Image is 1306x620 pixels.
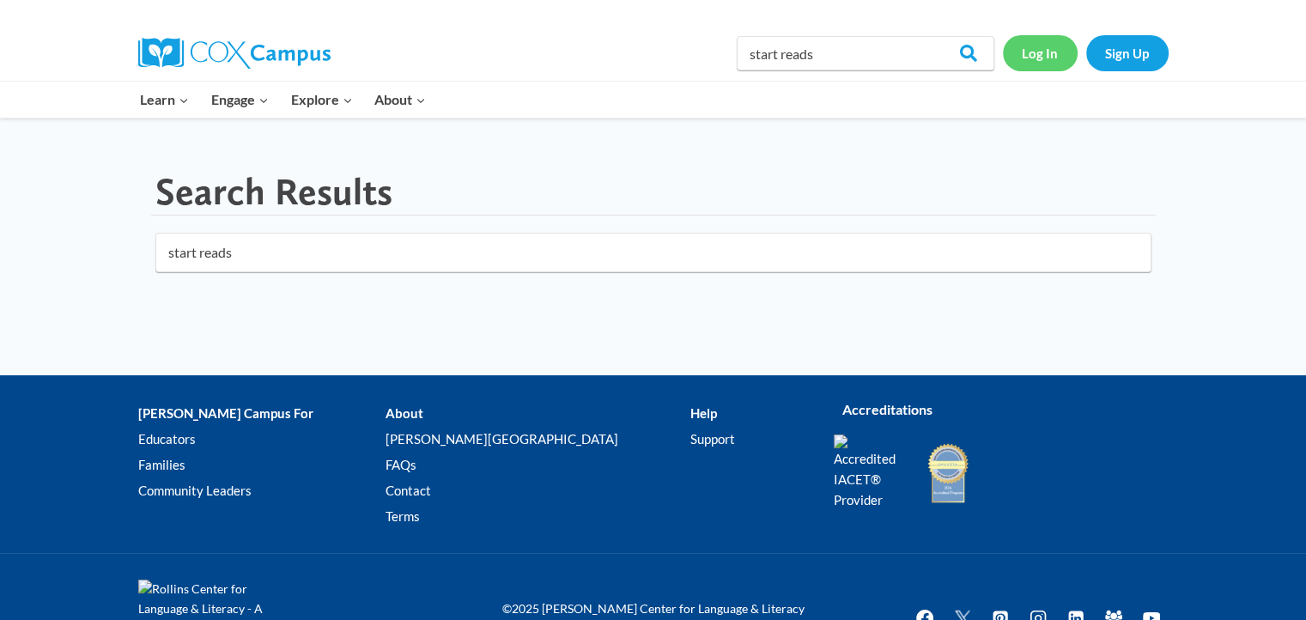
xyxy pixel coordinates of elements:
[1086,35,1169,70] a: Sign Up
[363,82,437,118] button: Child menu of About
[386,453,690,478] a: FAQs
[138,427,386,453] a: Educators
[138,478,386,504] a: Community Leaders
[200,82,280,118] button: Child menu of Engage
[386,478,690,504] a: Contact
[737,36,994,70] input: Search Cox Campus
[130,82,437,118] nav: Primary Navigation
[834,435,907,510] img: Accredited IACET® Provider
[690,427,807,453] a: Support
[1003,35,1078,70] a: Log In
[138,453,386,478] a: Families
[926,441,969,505] img: IDA Accredited
[280,82,364,118] button: Child menu of Explore
[386,504,690,530] a: Terms
[842,401,932,417] strong: Accreditations
[1003,35,1169,70] nav: Secondary Navigation
[155,233,1151,272] input: Search for...
[386,427,690,453] a: [PERSON_NAME][GEOGRAPHIC_DATA]
[130,82,201,118] button: Child menu of Learn
[155,169,392,215] h1: Search Results
[138,38,331,69] img: Cox Campus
